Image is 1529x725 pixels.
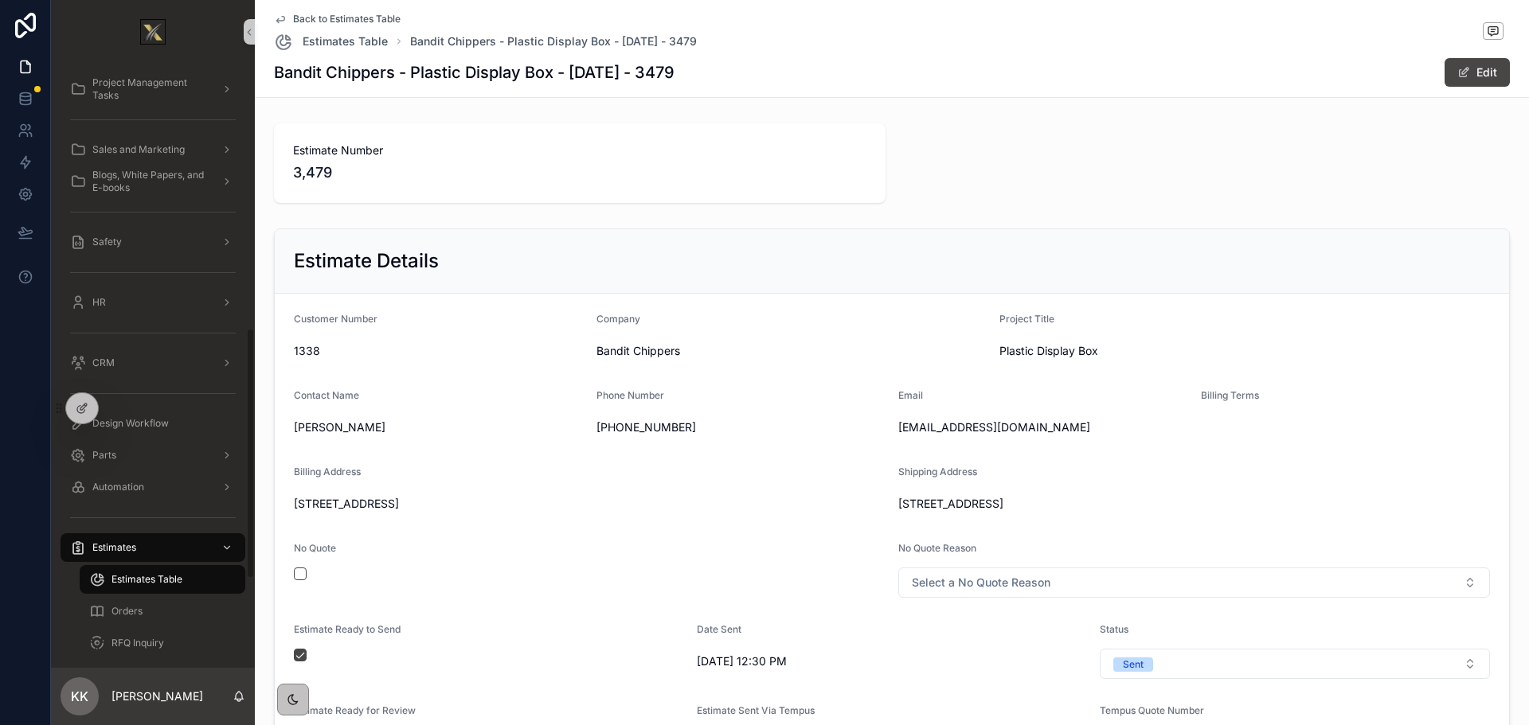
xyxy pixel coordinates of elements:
h1: Bandit Chippers - Plastic Display Box - [DATE] - 3479 [274,61,675,84]
a: Blogs, White Papers, and E-books [61,167,245,196]
img: App logo [140,19,166,45]
span: Shipping Address [898,466,977,477]
span: Estimate Ready for Review [294,704,416,716]
span: Company [596,313,640,325]
span: Estimates [92,541,136,554]
a: Safety [61,228,245,256]
span: Date Sent [697,623,741,635]
span: Contact Name [294,389,359,401]
button: Select Button [1100,649,1490,679]
span: HR [92,296,106,309]
div: Sent [1123,657,1144,672]
span: Customer Number [294,313,377,325]
span: Blogs, White Papers, and E-books [92,169,209,194]
span: Estimate Sent Via Tempus [697,704,815,716]
span: Estimates Table [111,573,182,586]
button: Edit [1445,58,1510,87]
span: RFQ Inquiry [111,637,164,649]
span: [PHONE_NUMBER] [596,419,886,435]
span: [PERSON_NAME] [294,419,584,435]
a: Bandit Chippers - Plastic Display Box - [DATE] - 3479 [410,33,697,49]
span: 3,479 [293,162,866,184]
span: Sales and Marketing [92,143,185,156]
a: Orders [80,597,245,626]
p: [PERSON_NAME] [111,688,203,704]
button: Select Button [898,567,1490,598]
a: CRM [61,349,245,377]
span: Bandit Chippers [596,343,987,359]
span: 1338 [294,343,584,359]
a: Project Management Tasks [61,75,245,103]
span: No Quote Reason [898,542,976,554]
span: Estimates Table [303,33,388,49]
h2: Estimate Details [294,248,439,274]
a: Sales and Marketing [61,135,245,164]
a: Estimates Table [274,32,388,51]
span: Tempus Quote Number [1100,704,1204,716]
a: Design Workflow [61,409,245,438]
span: [DATE] 12:30 PM [697,653,1087,669]
span: Billing Address [294,466,361,477]
span: [EMAIL_ADDRESS][DOMAIN_NAME] [898,419,1188,435]
span: Parts [92,449,116,462]
a: Automation [61,473,245,501]
span: Estimate Ready to Send [294,623,401,635]
span: Safety [92,236,122,248]
span: No Quote [294,542,336,554]
a: HR [61,288,245,317]
span: Design Workflow [92,417,169,430]
span: Plastic Display Box [999,343,1289,359]
span: CRM [92,357,115,369]
span: [STREET_ADDRESS] [294,496,886,512]
span: KK [71,687,88,706]
a: Estimates [61,533,245,562]
span: Select a No Quote Reason [912,575,1050,591]
span: Phone Number [596,389,664,401]
span: Project Management Tasks [92,76,209,102]
span: Billing Terms [1201,389,1259,401]
span: Automation [92,481,144,493]
span: Back to Estimates Table [293,13,401,25]
div: scrollable content [51,64,255,668]
a: Parts [61,441,245,470]
span: [STREET_ADDRESS] [898,496,1490,512]
a: RFQ Inquiry [80,629,245,657]
span: Estimate Number [293,142,866,158]
span: Project Title [999,313,1054,325]
span: Email [898,389,923,401]
span: Orders [111,605,143,618]
a: Estimates Table [80,565,245,594]
a: Back to Estimates Table [274,13,401,25]
span: Status [1100,623,1128,635]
